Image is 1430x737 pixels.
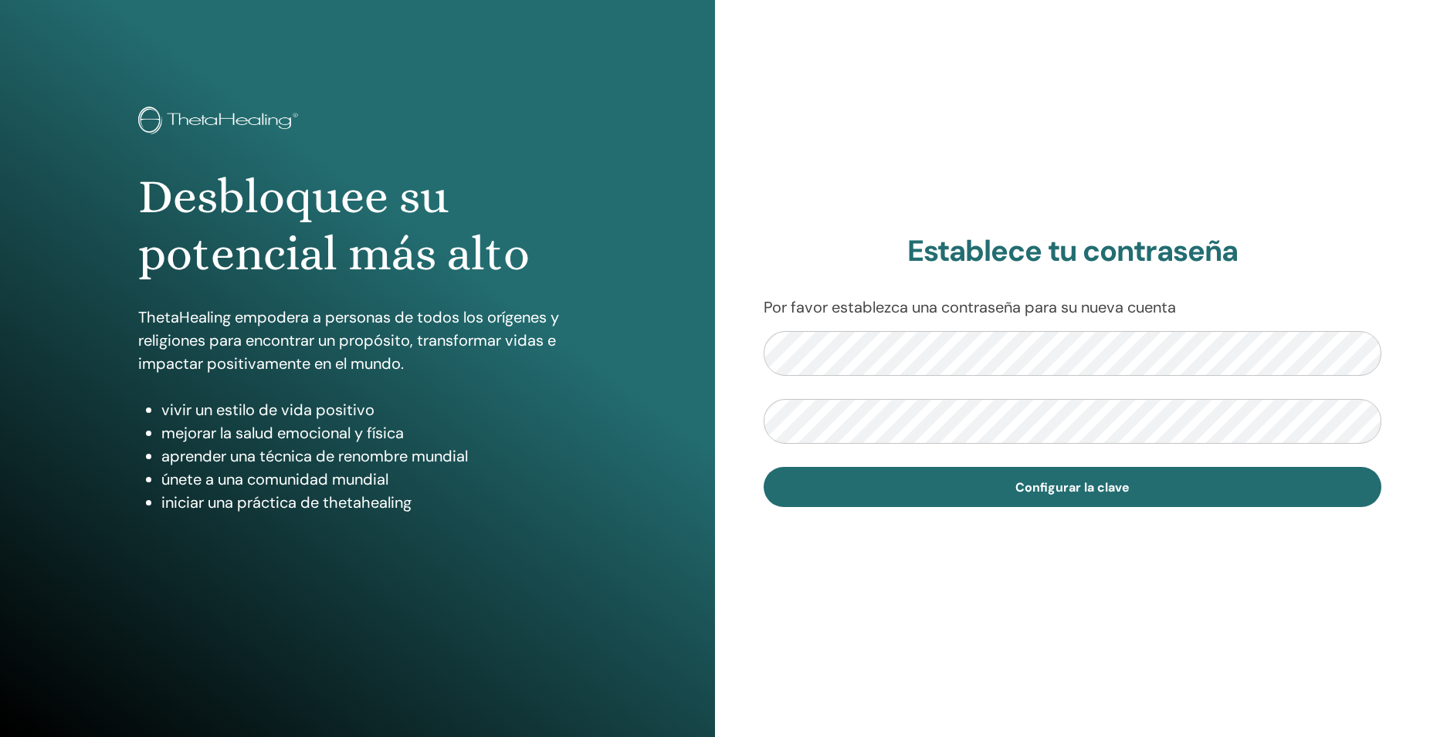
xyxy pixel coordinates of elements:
p: Por favor establezca una contraseña para su nueva cuenta [764,296,1381,319]
li: iniciar una práctica de thetahealing [161,491,576,514]
li: vivir un estilo de vida positivo [161,398,576,421]
p: ThetaHealing empodera a personas de todos los orígenes y religiones para encontrar un propósito, ... [138,306,576,375]
h1: Desbloquee su potencial más alto [138,168,576,283]
li: únete a una comunidad mundial [161,468,576,491]
h2: Establece tu contraseña [764,234,1381,269]
button: Configurar la clave [764,467,1381,507]
span: Configurar la clave [1015,479,1130,495]
li: mejorar la salud emocional y física [161,421,576,445]
li: aprender una técnica de renombre mundial [161,445,576,468]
